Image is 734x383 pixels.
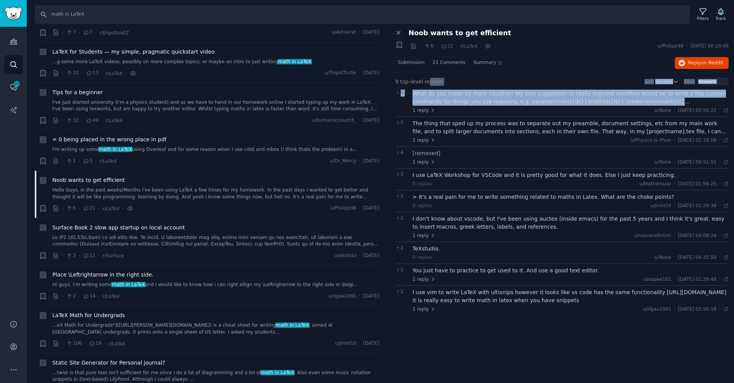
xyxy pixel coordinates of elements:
[86,117,99,124] span: 49
[78,292,80,300] span: ·
[359,340,361,347] span: ·
[81,69,83,77] span: ·
[260,370,295,375] span: math in LaTeX
[412,288,729,304] div: I use vim to write LaTeX with ultisnips however it looks like vs code has the same functionality ...
[335,340,357,347] span: u/JimH10
[678,137,716,144] span: [DATE] 02:18:08
[66,205,76,212] span: 6
[359,158,361,165] span: ·
[686,43,688,50] span: ·
[675,57,729,69] button: Replyon Reddit
[66,252,76,259] span: 3
[713,7,729,23] button: Track
[330,158,356,165] span: u/Dr_Mercy
[99,30,129,36] span: r/ErgoDoxEZ
[441,43,453,50] span: 21
[678,254,716,261] span: [DATE] 04:35:50
[83,29,93,36] span: 7
[412,193,729,201] div: > It's a real pain for me to write something related to maths in Latex. What are the choke points?
[674,137,676,144] span: ·
[83,158,93,165] span: 5
[639,181,671,187] span: u/Mathemuse
[275,322,310,328] span: math in LaTeX
[106,71,123,76] span: r/LaTeX
[460,44,477,49] span: r/LaTeX
[52,224,185,232] a: Surface Book 2 slow app startup on local account
[83,205,96,212] span: 21
[363,340,379,347] span: [DATE]
[395,267,409,273] span: 1
[66,158,76,165] span: 1
[654,108,671,113] span: u/None
[363,205,379,212] span: [DATE]
[674,306,676,313] span: ·
[697,78,729,85] input: Keyword
[363,117,379,124] span: [DATE]
[412,267,729,275] div: You just have to practice to get used to it. And use a good text editor.
[412,245,729,253] div: TeXstudio.
[684,79,694,84] div: Filter
[84,340,86,348] span: ·
[701,60,723,65] span: on Reddit
[102,294,120,299] span: r/LaTeX
[66,293,76,300] span: 2
[109,341,126,347] span: r/LaTeX
[330,205,356,212] span: u/Philipp98
[102,206,120,211] span: r/LaTeX
[52,187,379,200] a: Hello Guys, in the past weeks/Months I've been using LaTeX a few times for my homework. In the pa...
[395,288,409,295] span: 1
[634,233,671,238] span: u/nasseralkmim
[52,234,379,248] a: Lo IP2 (d2,53si,0am) co adi elits doe. Te incid, U laboreetdolor mag aliq, enima mini veniam qu n...
[395,119,409,126] span: 5
[424,43,434,50] span: 6
[480,42,482,50] span: ·
[52,359,165,367] a: Static Site Generator for Personal journal?
[719,276,721,283] span: ·
[52,88,103,97] a: Tips for a beginner
[95,157,97,165] span: ·
[412,171,729,179] div: I use LaTeX Workshop for VSCode and it is pretty good for what it does. Else I just keep practicing.
[719,107,721,114] span: ·
[52,146,379,153] a: I'm writing up somemath in LaTeXusing Overleaf and for some reason when I use cdot and mbox (I th...
[655,79,672,84] span: Upvotes
[690,43,729,50] span: [DATE] 00:20:49
[395,78,399,86] span: 9
[52,322,379,336] a: ...eX Math for Undergrads*]([URL][PERSON_NAME][DOMAIN_NAME]) is a cheat sheet for writingmath in ...
[395,149,409,156] span: 4
[78,205,80,213] span: ·
[52,48,214,56] a: LaTeX for Students — my simple, pragmatic quickstart video
[395,90,409,97] span: 8
[52,59,379,65] a: ...g some more LaTeX videos, possibly on more complex topics, or maybe an intro to just writingma...
[400,78,423,86] span: top-level
[395,171,409,178] span: 3
[99,159,117,164] span: r/LaTeX
[359,70,361,77] span: ·
[674,254,676,261] span: ·
[678,276,716,283] span: [DATE] 01:39:48
[363,70,379,77] span: [DATE]
[674,276,676,283] span: ·
[106,118,123,123] span: r/LaTeX
[363,293,379,300] span: [DATE]
[395,245,409,252] span: 2
[654,159,671,165] span: u/None
[66,117,79,124] span: 32
[331,29,356,36] span: u/AdrianVr
[104,340,106,348] span: ·
[395,215,409,222] span: 2
[52,136,166,144] a: = 0 being placed in the wrong place in pdf
[4,78,23,97] a: 45
[674,107,676,114] span: ·
[363,158,379,165] span: [DATE]
[62,29,63,37] span: ·
[719,181,721,188] span: ·
[719,254,721,261] span: ·
[657,43,683,50] span: u/Philipp98
[359,293,361,300] span: ·
[412,119,729,136] div: The thing that sped up my process was to separate out my preamble, document settings, etc from my...
[643,306,671,312] span: u/dgaa1991
[52,176,125,184] a: Noob wants to get efficient
[328,293,357,300] span: u/dgaa1991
